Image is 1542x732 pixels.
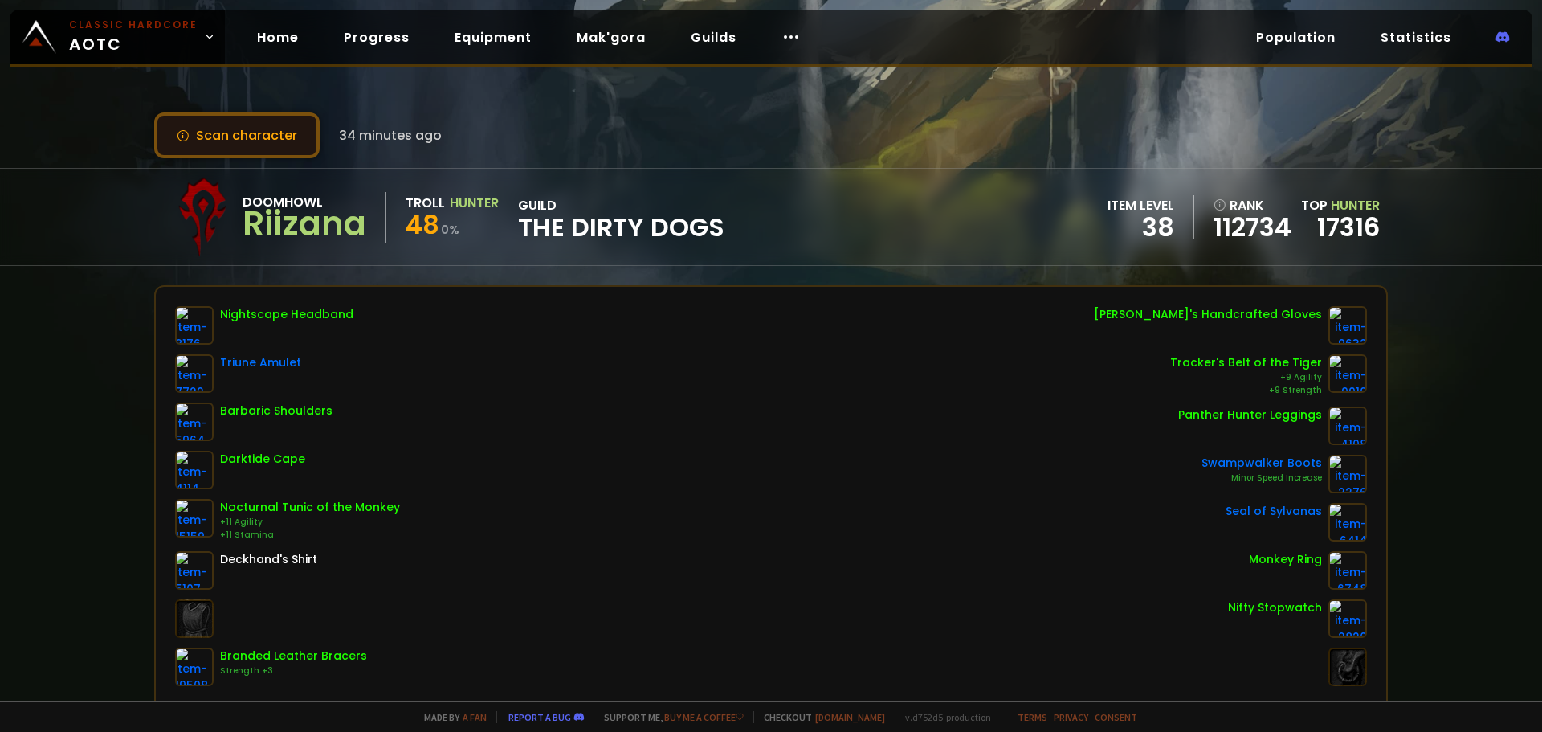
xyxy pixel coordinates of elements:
a: Consent [1095,711,1137,723]
div: [PERSON_NAME]'s Handcrafted Gloves [1094,306,1322,323]
a: Population [1243,21,1348,54]
div: rank [1214,195,1291,215]
div: Branded Leather Bracers [220,648,367,665]
div: +9 Strength [1170,384,1322,397]
img: item-6748 [1328,551,1367,590]
span: v. d752d5 - production [895,711,991,723]
div: +9 Agility [1170,371,1322,384]
div: Nifty Stopwatch [1228,599,1322,616]
div: +11 Stamina [220,529,400,542]
img: item-5964 [175,403,214,441]
div: Hunter [450,193,499,213]
span: The Dirty Dogs [518,215,724,239]
a: Equipment [442,21,545,54]
a: Classic HardcoreAOTC [10,10,225,64]
img: item-8176 [175,306,214,345]
img: item-9916 [1328,354,1367,393]
a: 112734 [1214,215,1291,239]
a: Mak'gora [564,21,659,54]
div: Seal of Sylvanas [1226,503,1322,520]
span: 34 minutes ago [339,125,442,145]
span: Support me, [594,711,744,723]
div: item level [1108,195,1174,215]
div: Swampwalker Boots [1201,455,1322,472]
a: Guilds [678,21,749,54]
div: Barbaric Shoulders [220,403,332,419]
div: guild [518,195,724,239]
a: Progress [331,21,422,54]
div: 38 [1108,215,1174,239]
a: Buy me a coffee [664,711,744,723]
div: Darktide Cape [220,451,305,468]
div: Deckhand's Shirt [220,551,317,568]
div: Panther Hunter Leggings [1178,407,1322,423]
div: Strength +3 [220,665,367,677]
span: 48 [406,207,439,243]
img: item-5107 [175,551,214,590]
a: 17316 [1317,209,1380,245]
div: Doomhowl [243,192,366,212]
img: item-15159 [175,499,214,538]
img: item-4114 [175,451,214,489]
a: Terms [1018,711,1047,723]
div: Troll [406,193,445,213]
a: Report a bug [508,711,571,723]
a: Privacy [1054,711,1088,723]
img: item-2820 [1328,599,1367,638]
a: a fan [463,711,487,723]
small: 0 % [441,222,459,238]
div: Triune Amulet [220,354,301,371]
a: Home [244,21,312,54]
img: item-9632 [1328,306,1367,345]
div: Nocturnal Tunic of the Monkey [220,499,400,516]
button: Scan character [154,112,320,158]
div: Riizana [243,212,366,236]
div: +11 Agility [220,516,400,529]
span: Made by [414,711,487,723]
img: item-4108 [1328,407,1367,445]
div: Tracker's Belt of the Tiger [1170,354,1322,371]
span: Checkout [753,711,885,723]
a: Statistics [1368,21,1464,54]
span: Hunter [1331,196,1380,215]
img: item-6414 [1328,503,1367,542]
img: item-7722 [175,354,214,393]
div: Top [1301,195,1380,215]
a: [DOMAIN_NAME] [815,711,885,723]
div: Nightscape Headband [220,306,353,323]
div: Monkey Ring [1249,551,1322,568]
small: Classic Hardcore [69,18,198,32]
img: item-2276 [1328,455,1367,493]
img: item-19508 [175,648,214,686]
span: AOTC [69,18,198,56]
div: Minor Speed Increase [1201,472,1322,485]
